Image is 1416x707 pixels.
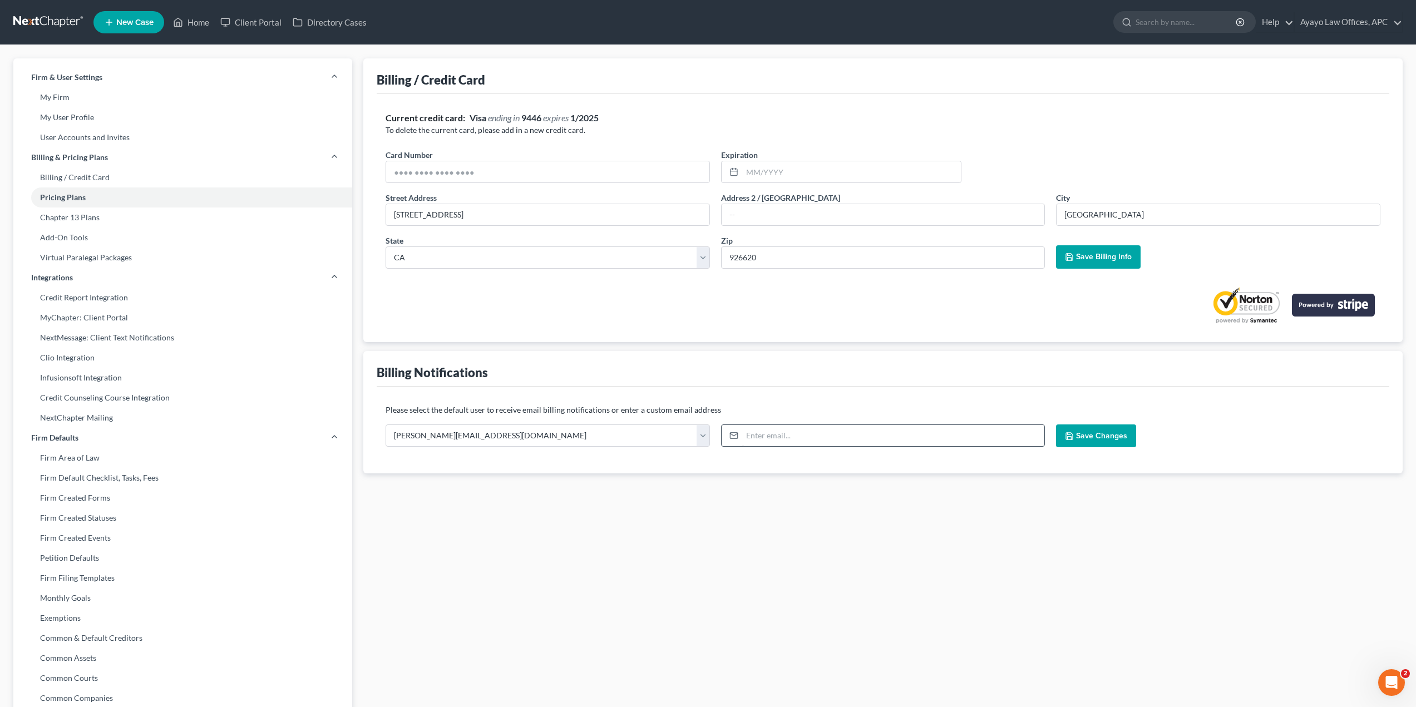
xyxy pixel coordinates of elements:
span: Save Changes [1076,431,1127,441]
strong: Visa [470,112,486,123]
a: Firm Created Statuses [13,508,352,528]
input: Enter email... [742,425,1045,446]
input: Enter street address [386,204,709,225]
span: 2 [1401,669,1410,678]
iframe: Intercom live chat [1378,669,1405,696]
a: Firm & User Settings [13,67,352,87]
button: Save Billing Info [1056,245,1141,269]
span: Zip [721,236,733,245]
a: My Firm [13,87,352,107]
button: Save Changes [1056,424,1136,448]
img: Powered by Symantec [1210,286,1283,324]
strong: 1/2025 [570,112,599,123]
span: Firm & User Settings [31,72,102,83]
a: Credit Report Integration [13,288,352,308]
a: Common Assets [13,648,352,668]
a: Credit Counseling Course Integration [13,388,352,408]
span: Card Number [386,150,433,160]
a: Integrations [13,268,352,288]
a: Ayayo Law Offices, APC [1295,12,1402,32]
a: Firm Created Events [13,528,352,548]
img: stripe-logo-2a7f7e6ca78b8645494d24e0ce0d7884cb2b23f96b22fa3b73b5b9e177486001.png [1292,294,1375,317]
a: Firm Filing Templates [13,568,352,588]
a: Infusionsoft Integration [13,368,352,388]
a: Petition Defaults [13,548,352,568]
a: MyChapter: Client Portal [13,308,352,328]
a: Home [167,12,215,32]
span: ending in [488,112,520,123]
a: Firm Default Checklist, Tasks, Fees [13,468,352,488]
span: New Case [116,18,154,27]
a: Norton Secured privacy certification [1210,286,1283,324]
a: Firm Created Forms [13,488,352,508]
span: City [1056,193,1070,202]
strong: Current credit card: [386,112,465,123]
span: Billing & Pricing Plans [31,152,108,163]
div: Billing / Credit Card [377,72,485,88]
a: Chapter 13 Plans [13,207,352,228]
span: Street Address [386,193,437,202]
div: Billing Notifications [377,364,488,380]
input: Search by name... [1136,12,1237,32]
a: NextMessage: Client Text Notifications [13,328,352,348]
a: Pricing Plans [13,187,352,207]
p: To delete the current card, please add in a new credit card. [386,125,1380,136]
strong: 9446 [521,112,541,123]
a: My User Profile [13,107,352,127]
span: Expiration [721,150,758,160]
a: Add-On Tools [13,228,352,248]
span: Save Billing Info [1076,252,1132,261]
a: Common & Default Creditors [13,628,352,648]
span: Firm Defaults [31,432,78,443]
a: Billing & Pricing Plans [13,147,352,167]
a: Client Portal [215,12,287,32]
input: Enter city [1057,204,1380,225]
a: NextChapter Mailing [13,408,352,428]
a: Common Courts [13,668,352,688]
span: Address 2 / [GEOGRAPHIC_DATA] [721,193,840,202]
a: Billing / Credit Card [13,167,352,187]
span: State [386,236,403,245]
a: Directory Cases [287,12,372,32]
a: User Accounts and Invites [13,127,352,147]
a: Clio Integration [13,348,352,368]
input: ●●●● ●●●● ●●●● ●●●● [386,161,709,182]
a: Help [1256,12,1294,32]
a: Exemptions [13,608,352,628]
span: Integrations [31,272,73,283]
a: Firm Area of Law [13,448,352,468]
span: expires [543,112,569,123]
p: Please select the default user to receive email billing notifications or enter a custom email add... [386,404,1380,416]
a: Monthly Goals [13,588,352,608]
input: XXXXX [721,246,1045,269]
input: MM/YYYY [742,161,961,182]
a: Virtual Paralegal Packages [13,248,352,268]
input: -- [722,204,1045,225]
a: Firm Defaults [13,428,352,448]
